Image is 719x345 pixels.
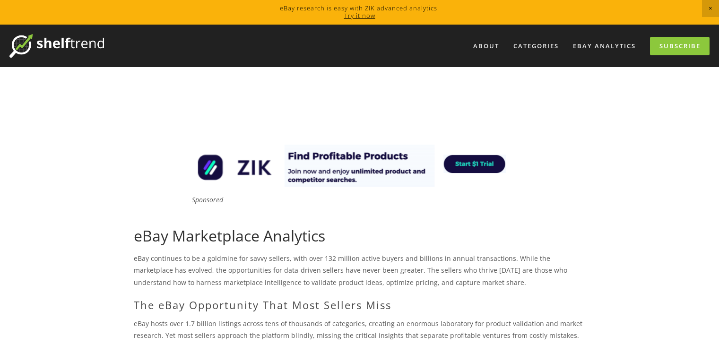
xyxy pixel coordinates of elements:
div: Categories [507,38,565,54]
em: Sponsored [192,195,223,204]
a: eBay Analytics [567,38,642,54]
a: About [467,38,505,54]
a: Subscribe [650,37,710,55]
h1: eBay Marketplace Analytics [134,227,586,245]
a: Try it now [344,11,375,20]
p: eBay continues to be a goldmine for savvy sellers, with over 132 million active buyers and billio... [134,252,586,288]
img: ShelfTrend [9,34,104,58]
h2: The eBay Opportunity That Most Sellers Miss [134,299,586,311]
